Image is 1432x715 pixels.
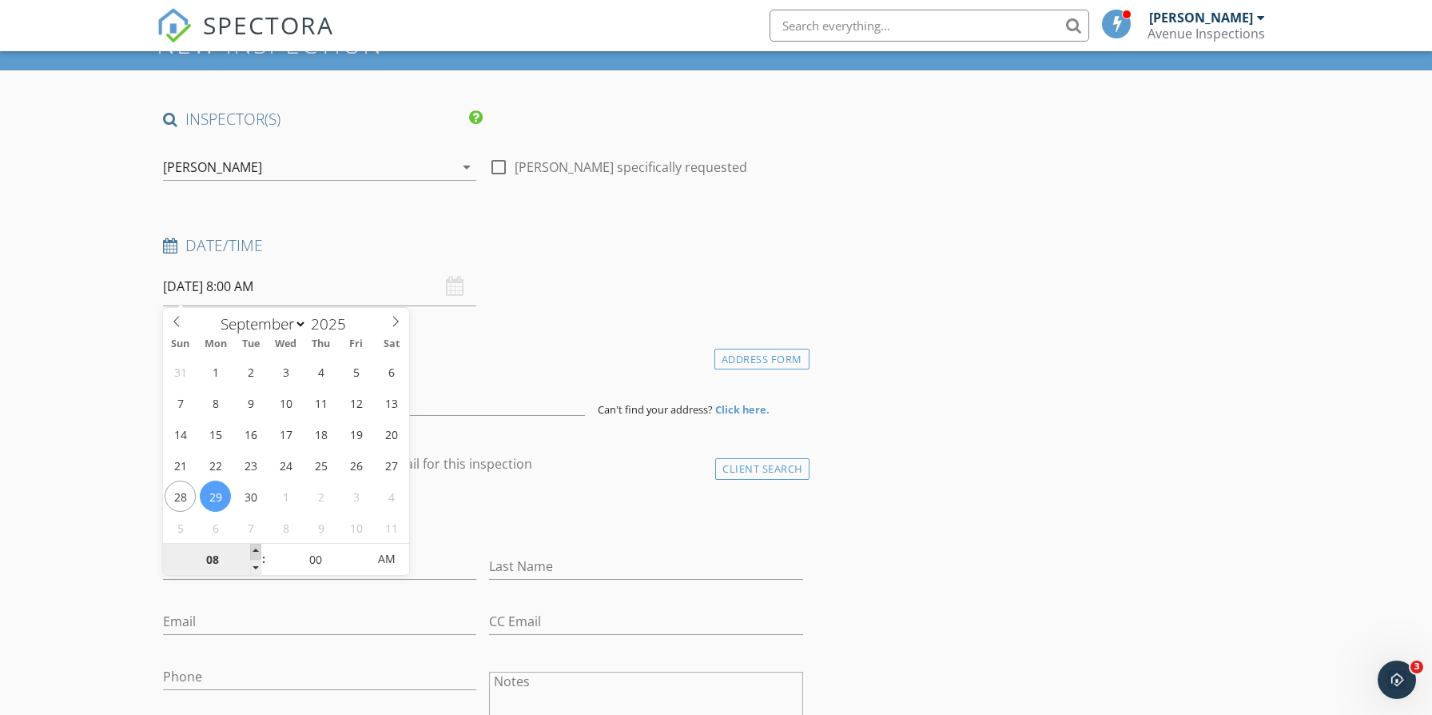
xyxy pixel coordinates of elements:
[233,339,268,350] span: Tue
[340,512,372,543] span: October 10, 2025
[270,481,301,512] span: October 1, 2025
[598,402,713,417] span: Can't find your address?
[339,339,374,350] span: Fri
[200,512,231,543] span: October 6, 2025
[305,418,336,449] span: September 18, 2025
[270,387,301,418] span: September 10, 2025
[200,418,231,449] span: September 15, 2025
[376,356,407,387] span: September 6, 2025
[770,10,1089,42] input: Search everything...
[261,543,266,575] span: :
[305,387,336,418] span: September 11, 2025
[235,356,266,387] span: September 2, 2025
[200,356,231,387] span: September 1, 2025
[457,158,476,177] i: arrow_drop_down
[1378,661,1416,699] iframe: Intercom live chat
[235,512,266,543] span: October 7, 2025
[163,109,483,130] h4: INSPECTOR(S)
[157,22,334,55] a: SPECTORA
[200,387,231,418] span: September 8, 2025
[165,356,196,387] span: August 31, 2025
[286,456,532,472] label: Enable Client CC email for this inspection
[340,481,372,512] span: October 3, 2025
[165,418,196,449] span: September 14, 2025
[198,339,233,350] span: Mon
[376,387,407,418] span: September 13, 2025
[1148,26,1265,42] div: Avenue Inspections
[235,418,266,449] span: September 16, 2025
[163,267,476,306] input: Select date
[376,481,407,512] span: October 4, 2025
[163,339,198,350] span: Sun
[165,449,196,481] span: September 21, 2025
[270,449,301,481] span: September 24, 2025
[270,356,301,387] span: September 3, 2025
[364,543,408,575] span: Click to toggle
[165,512,196,543] span: October 5, 2025
[157,8,192,43] img: The Best Home Inspection Software - Spectora
[374,339,409,350] span: Sat
[715,458,809,480] div: Client Search
[307,314,360,334] input: Year
[268,339,304,350] span: Wed
[376,512,407,543] span: October 11, 2025
[376,449,407,481] span: September 27, 2025
[305,512,336,543] span: October 9, 2025
[163,345,803,365] h4: Location
[515,159,747,175] label: [PERSON_NAME] specifically requested
[305,356,336,387] span: September 4, 2025
[203,8,334,42] span: SPECTORA
[163,235,803,256] h4: Date/Time
[1410,661,1423,673] span: 3
[200,449,231,481] span: September 22, 2025
[305,481,336,512] span: October 2, 2025
[165,481,196,512] span: September 28, 2025
[304,339,339,350] span: Thu
[235,449,266,481] span: September 23, 2025
[376,418,407,449] span: September 20, 2025
[305,449,336,481] span: September 25, 2025
[235,481,266,512] span: September 30, 2025
[715,402,770,417] strong: Click here.
[340,356,372,387] span: September 5, 2025
[235,387,266,418] span: September 9, 2025
[165,387,196,418] span: September 7, 2025
[340,387,372,418] span: September 12, 2025
[200,481,231,512] span: September 29, 2025
[270,512,301,543] span: October 8, 2025
[163,160,262,174] div: [PERSON_NAME]
[340,449,372,481] span: September 26, 2025
[340,418,372,449] span: September 19, 2025
[270,418,301,449] span: September 17, 2025
[1149,10,1253,26] div: [PERSON_NAME]
[714,349,809,370] div: Address Form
